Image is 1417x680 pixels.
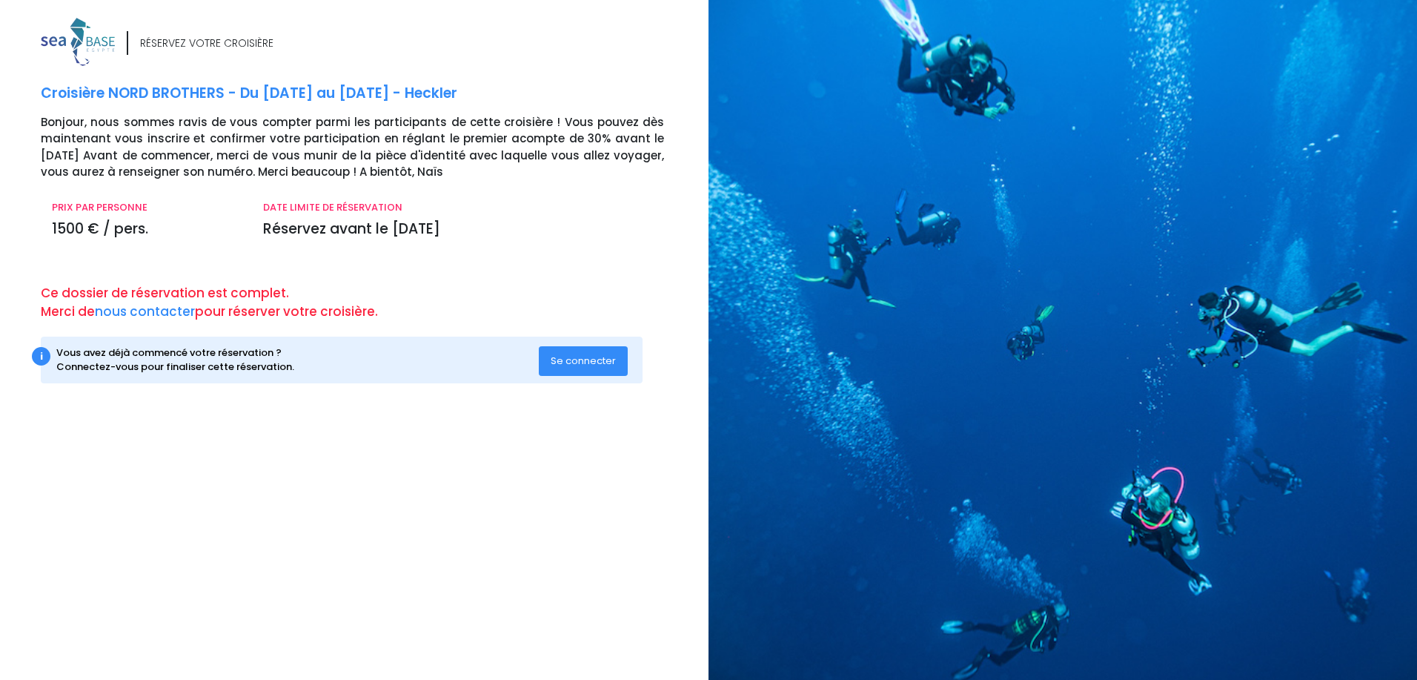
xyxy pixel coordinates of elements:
a: Se connecter [539,354,628,366]
a: nous contacter [95,303,195,320]
p: PRIX PAR PERSONNE [52,200,241,215]
img: logo_color1.png [41,18,115,66]
p: 1500 € / pers. [52,219,241,240]
p: Ce dossier de réservation est complet. Merci de pour réserver votre croisière. [41,284,697,322]
div: RÉSERVEZ VOTRE CROISIÈRE [140,36,273,51]
p: DATE LIMITE DE RÉSERVATION [263,200,664,215]
p: Croisière NORD BROTHERS - Du [DATE] au [DATE] - Heckler [41,83,697,105]
div: Vous avez déjà commencé votre réservation ? Connectez-vous pour finaliser cette réservation. [56,346,539,374]
p: Bonjour, nous sommes ravis de vous compter parmi les participants de cette croisière ! Vous pouve... [41,114,697,181]
span: Se connecter [551,354,616,368]
button: Se connecter [539,346,628,376]
div: i [32,347,50,366]
p: Réservez avant le [DATE] [263,219,664,240]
